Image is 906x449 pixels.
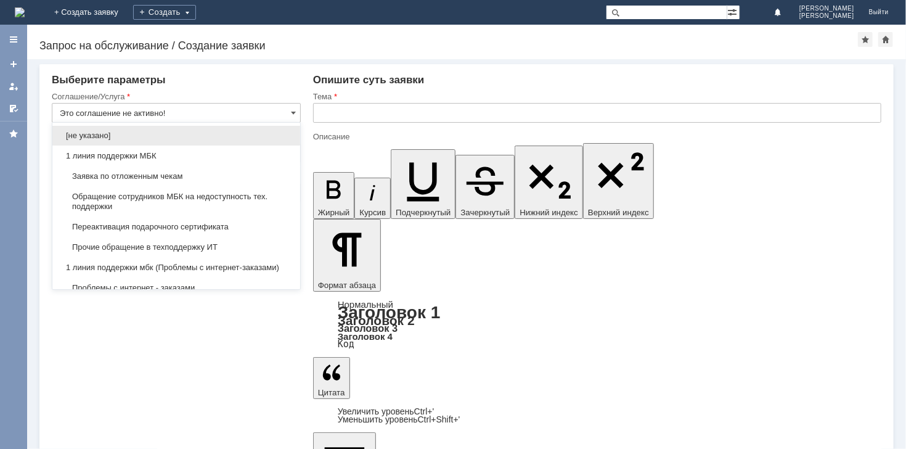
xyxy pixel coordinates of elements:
[515,146,583,219] button: Нижний индекс
[60,192,293,212] span: Обращение сотрудников МБК на недоступность тех. поддержки
[318,388,345,397] span: Цитата
[338,303,441,322] a: Заголовок 1
[391,149,455,219] button: Подчеркнутый
[15,7,25,17] img: logo
[313,133,879,141] div: Описание
[313,357,350,399] button: Цитата
[858,32,873,47] div: Добавить в избранное
[52,93,298,101] div: Соглашение/Услуга
[338,406,435,416] a: Increase
[313,300,881,348] div: Формат абзаца
[460,208,510,217] span: Зачеркнутый
[418,414,460,424] span: Ctrl+Shift+'
[4,99,23,118] a: Мои согласования
[338,339,354,350] a: Код
[4,54,23,74] a: Создать заявку
[60,131,293,141] span: [не указано]
[318,281,376,290] span: Формат абзаца
[313,172,355,219] button: Жирный
[313,93,879,101] div: Тема
[60,242,293,252] span: Прочие обращение в техподдержку ИТ
[583,143,654,219] button: Верхний индекс
[4,76,23,96] a: Мои заявки
[15,7,25,17] a: Перейти на домашнюю страницу
[455,155,515,219] button: Зачеркнутый
[354,178,391,219] button: Курсив
[60,263,293,273] span: 1 линия поддержки мбк (Проблемы с интернет-заказами)
[60,222,293,232] span: Переактивация подарочного сертификата
[313,219,381,292] button: Формат абзаца
[878,32,893,47] div: Сделать домашней страницей
[338,414,460,424] a: Decrease
[133,5,196,20] div: Создать
[799,5,854,12] span: [PERSON_NAME]
[414,406,435,416] span: Ctrl+'
[727,6,740,17] span: Расширенный поиск
[60,171,293,181] span: Заявка по отложенным чекам
[338,299,393,310] a: Нормальный
[338,313,415,327] a: Заголовок 2
[396,208,451,217] span: Подчеркнутый
[313,74,425,86] span: Опишите суть заявки
[338,323,398,334] a: Заголовок 3
[799,12,854,20] span: [PERSON_NAME]
[588,208,649,217] span: Верхний индекс
[39,39,858,52] div: Запрос на обслуживание / Создание заявки
[359,208,386,217] span: Курсив
[318,208,350,217] span: Жирный
[520,208,578,217] span: Нижний индекс
[313,408,881,424] div: Цитата
[338,331,393,342] a: Заголовок 4
[60,151,293,161] span: 1 линия поддержки МБК
[60,283,293,293] span: Проблемы с интернет - заказами
[52,74,166,86] span: Выберите параметры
